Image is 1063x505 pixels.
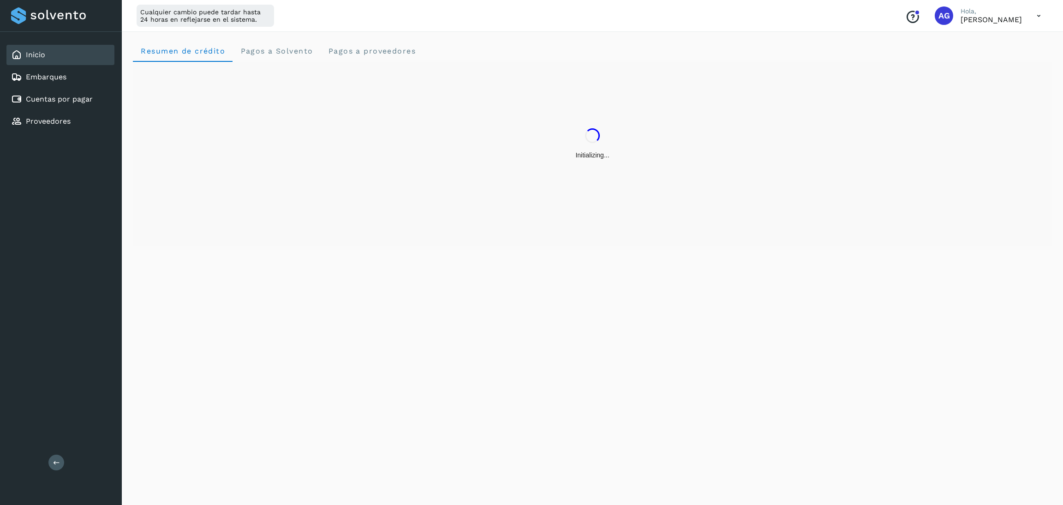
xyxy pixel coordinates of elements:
[240,47,313,55] span: Pagos a Solvento
[26,72,66,81] a: Embarques
[6,45,114,65] div: Inicio
[140,47,225,55] span: Resumen de crédito
[26,95,93,103] a: Cuentas por pagar
[26,50,45,59] a: Inicio
[6,111,114,132] div: Proveedores
[961,15,1022,24] p: Abigail Gonzalez Leon
[328,47,416,55] span: Pagos a proveedores
[26,117,71,126] a: Proveedores
[961,7,1022,15] p: Hola,
[137,5,274,27] div: Cualquier cambio puede tardar hasta 24 horas en reflejarse en el sistema.
[6,89,114,109] div: Cuentas por pagar
[6,67,114,87] div: Embarques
